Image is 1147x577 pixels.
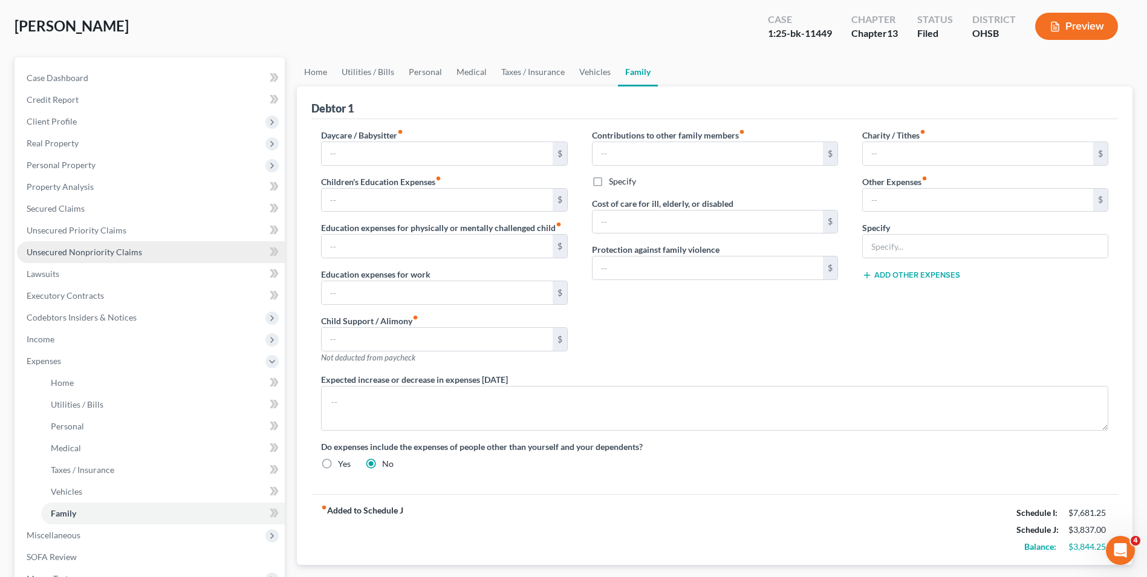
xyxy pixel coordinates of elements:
[592,243,720,256] label: Protection against family violence
[51,443,81,453] span: Medical
[862,175,928,188] label: Other Expenses
[592,129,745,142] label: Contributions to other family members
[553,189,567,212] div: $
[338,458,351,470] label: Yes
[41,503,285,524] a: Family
[1024,541,1056,552] strong: Balance:
[1068,524,1108,536] div: $3,837.00
[920,129,926,135] i: fiber_manual_record
[321,221,562,234] label: Education expenses for physically or mentally challenged child
[322,328,552,351] input: --
[609,175,636,187] label: Specify
[972,13,1016,27] div: District
[27,181,94,192] span: Property Analysis
[321,373,508,386] label: Expected increase or decrease in expenses [DATE]
[27,312,137,322] span: Codebtors Insiders & Notices
[863,142,1093,165] input: --
[322,281,552,304] input: --
[322,235,552,258] input: --
[1016,507,1058,518] strong: Schedule I:
[17,89,285,111] a: Credit Report
[27,138,79,148] span: Real Property
[435,175,441,181] i: fiber_manual_record
[321,504,403,555] strong: Added to Schedule J
[51,421,84,431] span: Personal
[921,175,928,181] i: fiber_manual_record
[593,142,823,165] input: --
[27,247,142,257] span: Unsecured Nonpriority Claims
[1106,536,1135,565] iframe: Intercom live chat
[1093,142,1108,165] div: $
[321,440,1108,453] label: Do expenses include the expenses of people other than yourself and your dependents?
[823,210,837,233] div: $
[823,142,837,165] div: $
[1035,13,1118,40] button: Preview
[862,129,926,142] label: Charity / Tithes
[27,225,126,235] span: Unsecured Priority Claims
[17,67,285,89] a: Case Dashboard
[972,27,1016,41] div: OHSB
[851,27,898,41] div: Chapter
[553,281,567,304] div: $
[768,13,832,27] div: Case
[851,13,898,27] div: Chapter
[739,129,745,135] i: fiber_manual_record
[449,57,494,86] a: Medical
[27,530,80,540] span: Miscellaneous
[862,221,890,234] label: Specify
[41,372,285,394] a: Home
[412,315,418,321] i: fiber_manual_record
[401,57,449,86] a: Personal
[862,270,960,280] button: Add Other Expenses
[51,486,82,497] span: Vehicles
[553,235,567,258] div: $
[823,256,837,279] div: $
[27,290,104,301] span: Executory Contracts
[27,116,77,126] span: Client Profile
[27,73,88,83] span: Case Dashboard
[322,189,552,212] input: --
[51,377,74,388] span: Home
[1131,536,1140,546] span: 4
[17,285,285,307] a: Executory Contracts
[553,328,567,351] div: $
[27,552,77,562] span: SOFA Review
[51,399,103,409] span: Utilities / Bills
[17,241,285,263] a: Unsecured Nonpriority Claims
[887,27,898,39] span: 13
[572,57,618,86] a: Vehicles
[17,176,285,198] a: Property Analysis
[382,458,394,470] label: No
[27,334,54,344] span: Income
[768,27,832,41] div: 1:25-bk-11449
[17,263,285,285] a: Lawsuits
[41,437,285,459] a: Medical
[17,546,285,568] a: SOFA Review
[1016,524,1059,535] strong: Schedule J:
[322,142,552,165] input: --
[1068,541,1108,553] div: $3,844.25
[593,210,823,233] input: --
[321,353,415,362] span: Not deducted from paycheck
[311,101,354,116] div: Debtor 1
[41,416,285,437] a: Personal
[593,256,823,279] input: --
[397,129,403,135] i: fiber_manual_record
[321,129,403,142] label: Daycare / Babysitter
[27,94,79,105] span: Credit Report
[17,198,285,220] a: Secured Claims
[321,175,441,188] label: Children's Education Expenses
[553,142,567,165] div: $
[917,27,953,41] div: Filed
[15,17,129,34] span: [PERSON_NAME]
[51,508,76,518] span: Family
[51,465,114,475] span: Taxes / Insurance
[1093,189,1108,212] div: $
[494,57,572,86] a: Taxes / Insurance
[321,315,418,327] label: Child Support / Alimony
[1068,507,1108,519] div: $7,681.25
[27,269,59,279] span: Lawsuits
[41,394,285,416] a: Utilities / Bills
[321,268,431,281] label: Education expenses for work
[863,189,1093,212] input: --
